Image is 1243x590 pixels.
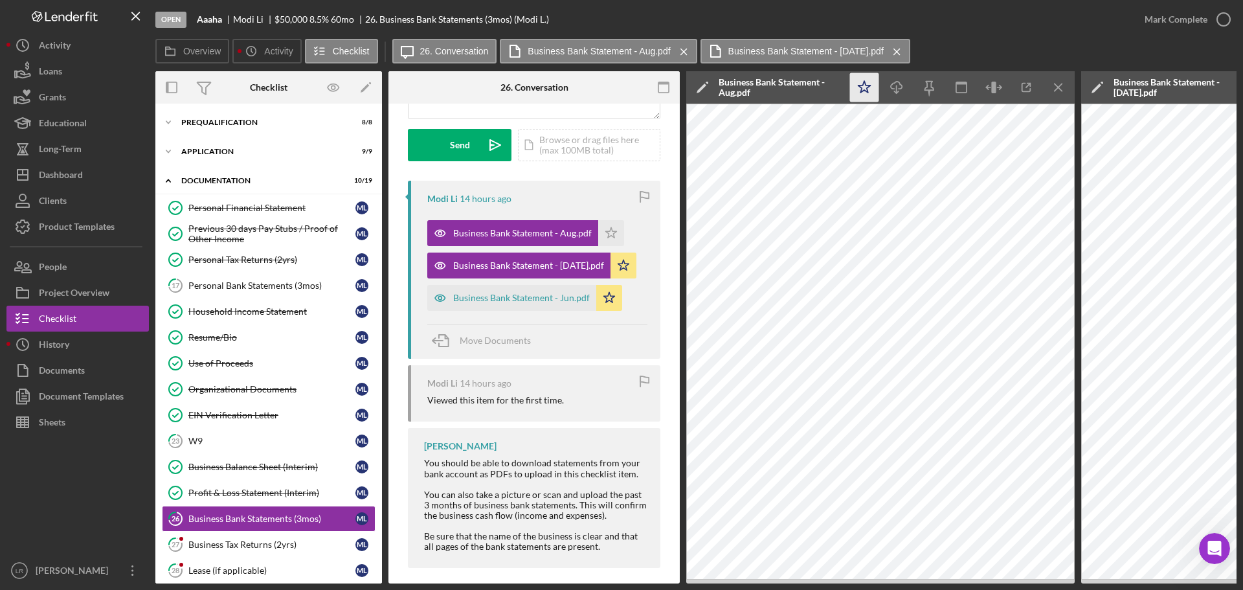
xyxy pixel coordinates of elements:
[349,148,372,155] div: 9 / 9
[427,194,458,204] div: Modi Li
[11,387,248,409] textarea: Message…
[274,14,308,25] span: $50,000
[392,39,497,63] button: 26. Conversation
[1199,533,1230,564] iframe: Intercom live chat
[188,462,355,472] div: Business Balance Sheet (Interim)
[10,355,249,419] div: Christina says…
[21,267,202,280] div: [PERSON_NAME]
[188,306,355,317] div: Household Income Statement
[6,254,149,280] button: People
[157,110,238,123] div: Ok got it. Thanks!
[460,378,511,389] time: 2025-09-19 01:40
[1114,77,1237,98] div: Business Bank Statement - [DATE].pdf
[355,538,368,551] div: M L
[6,188,149,214] button: Clients
[232,39,301,63] button: Activity
[6,84,149,110] button: Grants
[427,324,544,357] button: Move Documents
[39,214,115,243] div: Product Templates
[728,46,884,56] label: Business Bank Statement - [DATE].pdf
[331,14,354,25] div: 60 mo
[181,177,340,185] div: Documentation
[39,110,87,139] div: Educational
[162,506,375,532] a: 26Business Bank Statements (3mos)ML
[222,409,243,429] button: Send a message…
[365,14,549,25] div: 26. Business Bank Statements (3mos) (Modi L.)
[172,437,179,445] tspan: 23
[181,119,340,126] div: Prequalification
[188,514,355,524] div: Business Bank Statements (3mos)
[162,376,375,402] a: Organizational DocumentsML
[264,46,293,56] label: Activity
[355,279,368,292] div: M L
[333,46,370,56] label: Checklist
[197,14,222,25] b: Aaaha
[6,136,149,162] button: Long-Term
[10,158,212,288] div: Hi [PERSON_NAME],I believe we have fixed the issue with formstack and stripe now. Could you pleas...
[39,383,124,413] div: Document Templates
[528,46,670,56] label: Business Bank Statement - Aug.pdf
[6,357,149,383] a: Documents
[500,39,697,63] button: Business Bank Statement - Aug.pdf
[10,299,249,316] div: [DATE]
[355,383,368,396] div: M L
[155,12,186,28] div: Open
[162,454,375,480] a: Business Balance Sheet (Interim)ML
[355,253,368,266] div: M L
[6,32,149,58] button: Activity
[172,514,180,523] tspan: 26
[700,39,910,63] button: Business Bank Statement - [DATE].pdf
[6,214,149,240] button: Product Templates
[188,436,355,446] div: W9
[162,247,375,273] a: Personal Tax Returns (2yrs)ML
[62,414,72,424] button: Upload attachment
[181,148,340,155] div: Application
[188,358,355,369] div: Use of Proceeds
[355,435,368,448] div: M L
[427,253,636,278] button: Business Bank Statement - [DATE].pdf
[39,32,71,62] div: Activity
[420,46,489,56] label: 26. Conversation
[8,5,33,30] button: go back
[427,395,564,405] div: Viewed this item for the first time.
[6,110,149,136] button: Educational
[10,141,249,158] div: [DATE]
[460,335,531,346] span: Move Documents
[408,129,511,161] button: Send
[162,299,375,324] a: Household Income StatementML
[39,357,85,387] div: Documents
[147,102,249,131] div: Ok got it. Thanks!
[188,384,355,394] div: Organizational Documents
[188,539,355,550] div: Business Tax Returns (2yrs)
[719,77,842,98] div: Business Bank Statement - Aug.pdf
[188,280,355,291] div: Personal Bank Statements (3mos)
[10,316,249,355] div: Lisbel says…
[21,363,202,401] div: Great, thank you so much for confirming, and thanks for your patience as well. Have a great day!
[39,58,62,87] div: Loans
[355,305,368,318] div: M L
[453,293,590,303] div: Business Bank Statement - Jun.pdf
[349,119,372,126] div: 8 / 8
[355,486,368,499] div: M L
[63,16,161,29] p: The team can also help
[188,255,355,265] div: Personal Tax Returns (2yrs)
[21,166,202,179] div: Hi [PERSON_NAME],
[355,331,368,344] div: M L
[39,332,69,361] div: History
[6,306,149,332] button: Checklist
[188,488,355,498] div: Profit & Loss Statement (Interim)
[6,558,149,584] button: LR[PERSON_NAME]
[117,316,249,345] div: Yes thank you it worked.
[188,223,355,244] div: Previous 30 days Pay Stubs / Proof of Other Income
[41,414,51,424] button: Gif picker
[453,260,604,271] div: Business Bank Statement - [DATE].pdf
[39,409,65,438] div: Sheets
[188,203,355,213] div: Personal Financial Statement
[6,332,149,357] button: History
[450,129,470,161] div: Send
